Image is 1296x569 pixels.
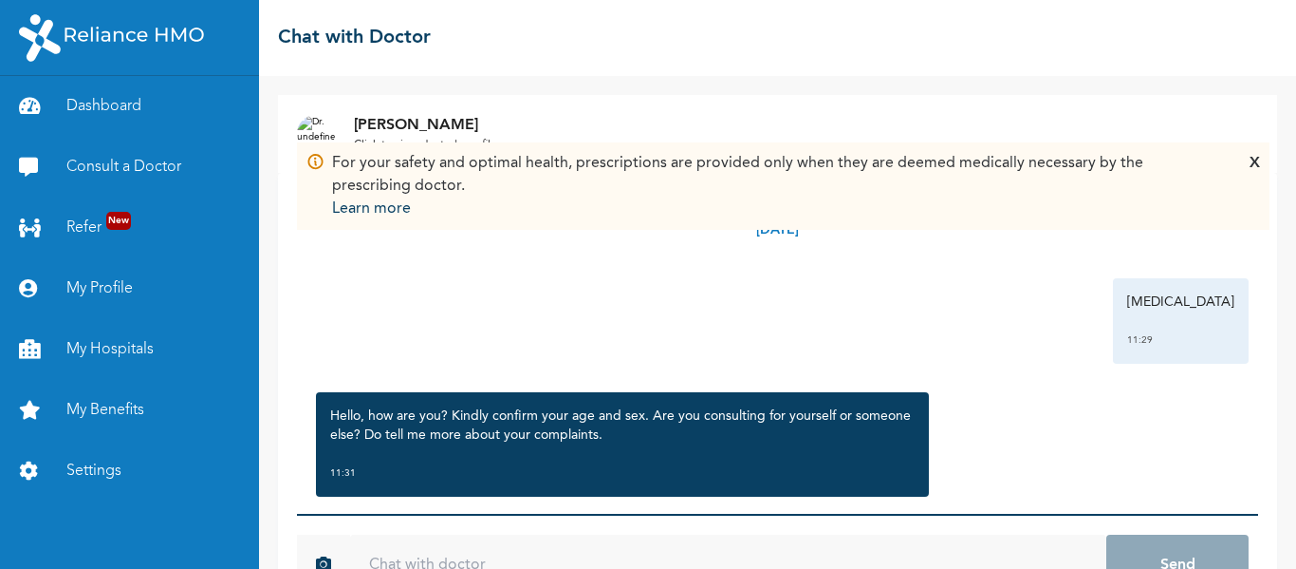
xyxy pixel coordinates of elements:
[297,115,335,153] img: Dr. undefined`
[332,198,1221,220] p: Learn more
[19,14,204,62] img: RelianceHMO's Logo
[330,407,914,445] p: Hello, how are you? Kindly confirm your age and sex. Are you consulting for yourself or someone e...
[354,114,497,137] p: [PERSON_NAME]
[1127,331,1234,350] div: 11:29
[1250,152,1260,220] div: X
[1127,293,1234,312] p: [MEDICAL_DATA]
[332,152,1221,220] div: For your safety and optimal health, prescriptions are provided only when they are deemed medicall...
[354,140,497,151] u: Click to view doctor's profile
[106,212,131,230] span: New
[306,152,324,171] img: Info
[756,220,799,240] p: [DATE]
[330,464,914,483] div: 11:31
[278,24,431,52] h2: Chat with Doctor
